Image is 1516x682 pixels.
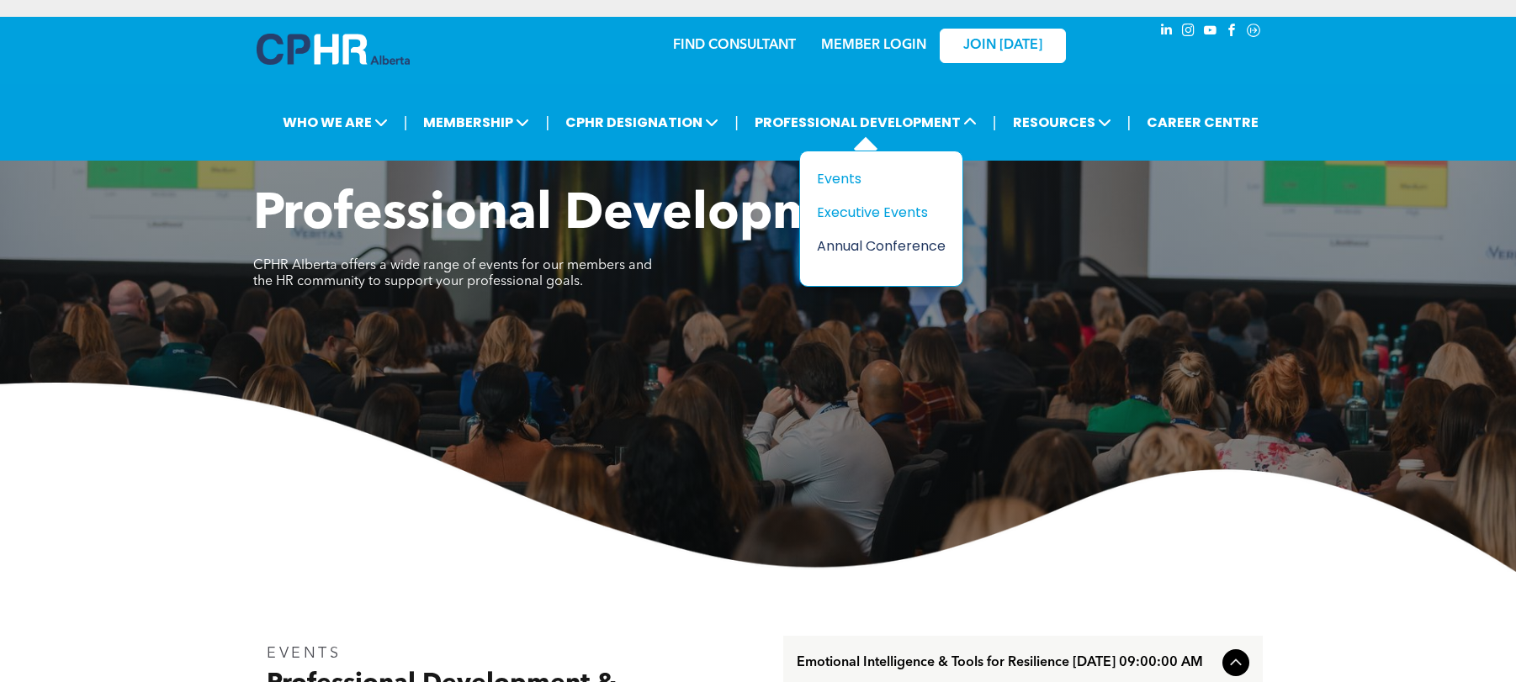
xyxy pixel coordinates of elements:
div: Annual Conference [817,235,933,256]
div: Events [817,168,933,189]
img: A blue and white logo for cp alberta [257,34,410,65]
span: Emotional Intelligence & Tools for Resilience [DATE] 09:00:00 AM [797,655,1216,671]
a: Executive Events [817,202,946,223]
li: | [545,105,549,140]
span: CPHR DESIGNATION [560,107,724,138]
li: | [404,105,408,140]
span: CPHR Alberta offers a wide range of events for our members and the HR community to support your p... [253,259,652,288]
li: | [993,105,997,140]
span: EVENTS [267,646,342,661]
li: | [1127,105,1132,140]
a: Social network [1244,21,1263,44]
span: RESOURCES [1008,107,1116,138]
span: WHO WE ARE [278,107,393,138]
li: | [734,105,739,140]
a: Annual Conference [817,235,946,256]
a: linkedin [1157,21,1175,44]
div: Executive Events [817,202,933,223]
span: PROFESSIONAL DEVELOPMENT [750,107,982,138]
a: instagram [1179,21,1197,44]
a: JOIN [DATE] [940,29,1066,63]
a: facebook [1222,21,1241,44]
a: MEMBER LOGIN [821,39,926,52]
span: JOIN [DATE] [963,38,1042,54]
a: CAREER CENTRE [1142,107,1264,138]
span: Professional Development [253,190,898,241]
a: Events [817,168,946,189]
span: MEMBERSHIP [418,107,534,138]
a: youtube [1201,21,1219,44]
a: FIND CONSULTANT [673,39,796,52]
